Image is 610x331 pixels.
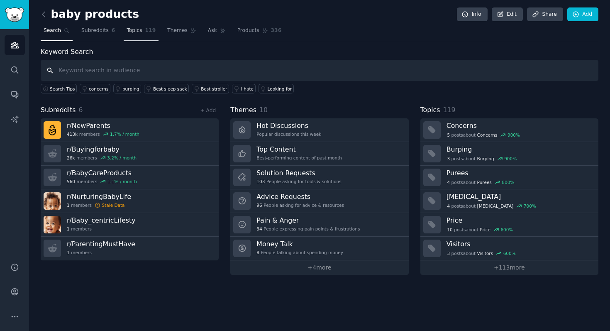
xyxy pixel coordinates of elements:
[127,27,142,34] span: Topics
[256,145,342,154] h3: Top Content
[78,24,118,41] a: Subreddits6
[41,189,219,213] a: r/NurturingBabyLife1membersStale Data
[144,84,189,93] a: Best sleep sack
[122,86,139,92] div: burping
[67,131,139,137] div: members
[447,202,537,210] div: post s about
[41,60,598,81] input: Keyword search in audience
[256,226,360,232] div: People expressing pain points & frustrations
[230,237,408,260] a: Money Talk8People talking about spending money
[256,226,262,232] span: 34
[107,179,137,184] div: 1.1 % / month
[67,240,135,248] h3: r/ ParentingMustHave
[230,166,408,189] a: Solution Requests103People asking for tools & solutions
[492,7,523,22] a: Edit
[41,166,219,189] a: r/BabyCareProducts560members1.1% / month
[67,179,75,184] span: 560
[447,145,593,154] h3: Burping
[44,27,61,34] span: Search
[230,213,408,237] a: Pain & Anger34People expressing pain points & frustrations
[256,121,321,130] h3: Hot Discussions
[67,155,75,161] span: 26k
[67,250,70,255] span: 1
[447,192,593,201] h3: [MEDICAL_DATA]
[67,179,137,184] div: members
[200,108,216,113] a: + Add
[447,203,450,209] span: 4
[256,250,259,255] span: 8
[500,227,513,233] div: 600 %
[44,121,61,139] img: NewParents
[567,7,598,22] a: Add
[67,202,131,208] div: members
[480,227,490,233] span: Price
[256,240,343,248] h3: Money Talk
[67,121,139,130] h3: r/ NewParents
[443,106,455,114] span: 119
[457,7,488,22] a: Info
[503,250,516,256] div: 600 %
[241,86,254,92] div: I hate
[447,121,593,130] h3: Concerns
[167,27,188,34] span: Themes
[79,106,83,114] span: 6
[477,203,514,209] span: [MEDICAL_DATA]
[67,202,70,208] span: 1
[256,179,265,184] span: 103
[420,105,440,115] span: Topics
[41,48,93,56] label: Keyword Search
[447,240,593,248] h3: Visitors
[256,155,342,161] div: Best-performing content of past month
[41,84,77,93] button: Search Tips
[230,118,408,142] a: Hot DiscussionsPopular discussions this week
[67,216,136,225] h3: r/ Baby_centricLifesty
[502,179,514,185] div: 800 %
[44,192,61,210] img: NurturingBabyLife
[205,24,229,41] a: Ask
[232,84,256,93] a: I hate
[477,179,492,185] span: Purees
[508,132,520,138] div: 900 %
[447,216,593,225] h3: Price
[153,86,187,92] div: Best sleep sack
[256,169,341,177] h3: Solution Requests
[67,226,70,232] span: 1
[420,142,598,166] a: Burping3postsaboutBurping900%
[447,227,452,233] span: 10
[112,27,115,34] span: 6
[447,179,450,185] span: 4
[230,105,256,115] span: Themes
[256,216,360,225] h3: Pain & Anger
[259,106,268,114] span: 10
[81,27,109,34] span: Subreddits
[113,84,141,93] a: burping
[477,132,498,138] span: Concerns
[259,84,294,93] a: Looking for
[67,145,137,154] h3: r/ Buyingforbaby
[80,84,110,93] a: concerns
[420,213,598,237] a: Price10postsaboutPrice600%
[271,27,282,34] span: 336
[477,250,493,256] span: Visitors
[420,237,598,260] a: Visitors3postsaboutVisitors600%
[230,142,408,166] a: Top ContentBest-performing content of past month
[41,213,219,237] a: r/Baby_centricLifesty1members
[208,27,217,34] span: Ask
[256,192,344,201] h3: Advice Requests
[447,156,450,162] span: 3
[420,189,598,213] a: [MEDICAL_DATA]4postsabout[MEDICAL_DATA]700%
[504,156,517,162] div: 900 %
[67,169,137,177] h3: r/ BabyCareProducts
[524,203,536,209] div: 700 %
[5,7,24,22] img: GummySearch logo
[256,250,343,255] div: People talking about spending money
[67,131,78,137] span: 413k
[447,250,450,256] span: 3
[124,24,159,41] a: Topics119
[447,226,514,233] div: post s about
[420,166,598,189] a: Purees4postsaboutPurees800%
[67,192,131,201] h3: r/ NurturingBabyLife
[447,155,517,162] div: post s about
[44,216,61,233] img: Baby_centricLifesty
[447,250,517,257] div: post s about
